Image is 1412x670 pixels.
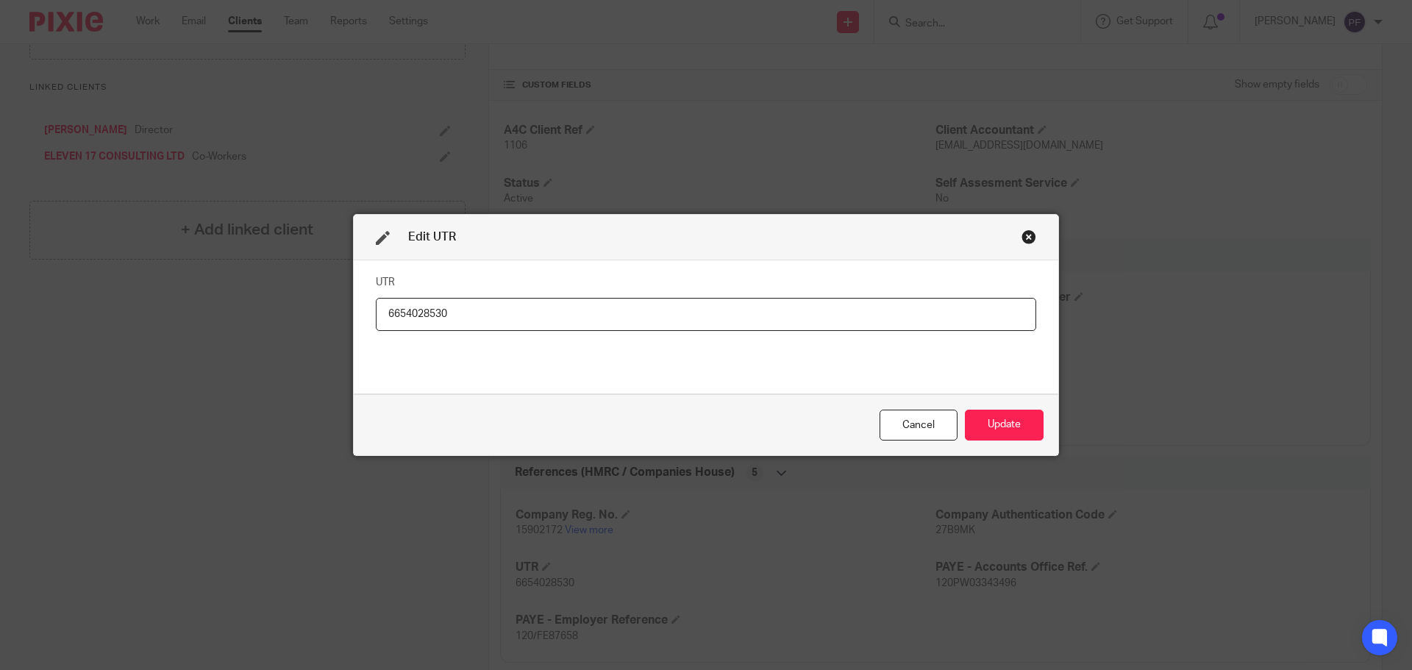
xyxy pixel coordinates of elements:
[376,275,395,290] label: UTR
[965,410,1044,441] button: Update
[408,231,456,243] span: Edit UTR
[376,298,1036,331] input: UTR
[880,410,958,441] div: Close this dialog window
[1021,229,1036,244] div: Close this dialog window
